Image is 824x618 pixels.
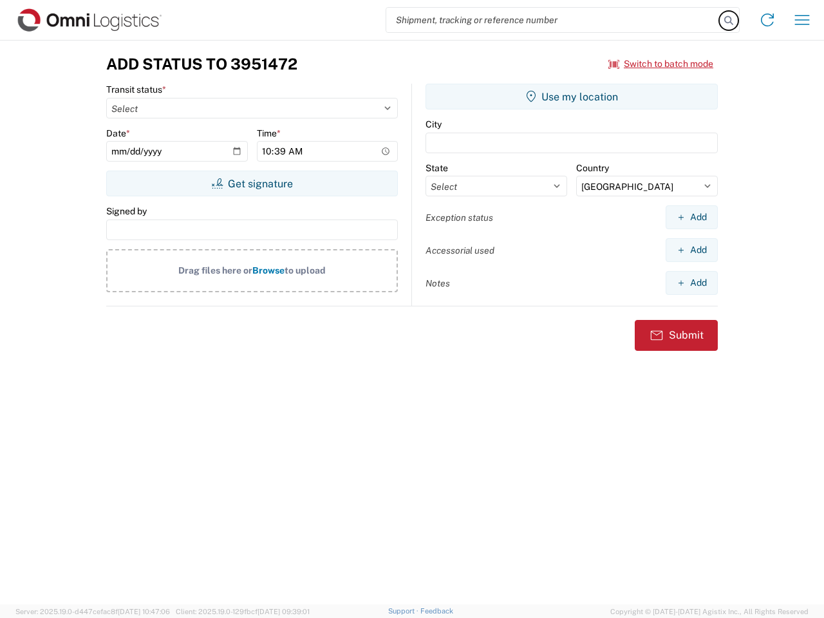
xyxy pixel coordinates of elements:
label: Country [576,162,609,174]
a: Support [388,607,420,615]
span: [DATE] 09:39:01 [257,608,310,615]
label: City [426,118,442,130]
span: [DATE] 10:47:06 [118,608,170,615]
button: Switch to batch mode [608,53,713,75]
button: Submit [635,320,718,351]
button: Use my location [426,84,718,109]
span: Drag files here or [178,265,252,276]
label: State [426,162,448,174]
label: Signed by [106,205,147,217]
label: Accessorial used [426,245,494,256]
label: Time [257,127,281,139]
input: Shipment, tracking or reference number [386,8,720,32]
label: Transit status [106,84,166,95]
span: Browse [252,265,285,276]
label: Date [106,127,130,139]
button: Add [666,205,718,229]
button: Get signature [106,171,398,196]
a: Feedback [420,607,453,615]
label: Notes [426,277,450,289]
span: Client: 2025.19.0-129fbcf [176,608,310,615]
span: to upload [285,265,326,276]
label: Exception status [426,212,493,223]
span: Server: 2025.19.0-d447cefac8f [15,608,170,615]
h3: Add Status to 3951472 [106,55,297,73]
span: Copyright © [DATE]-[DATE] Agistix Inc., All Rights Reserved [610,606,809,617]
button: Add [666,271,718,295]
button: Add [666,238,718,262]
